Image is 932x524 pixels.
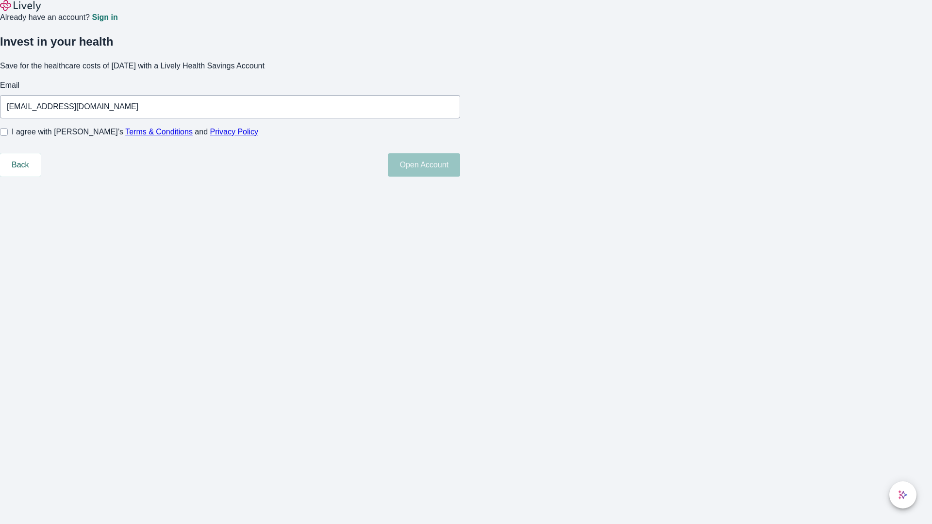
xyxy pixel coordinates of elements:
a: Privacy Policy [210,128,259,136]
svg: Lively AI Assistant [898,490,908,500]
a: Terms & Conditions [125,128,193,136]
a: Sign in [92,14,117,21]
span: I agree with [PERSON_NAME]’s and [12,126,258,138]
button: chat [889,481,916,508]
